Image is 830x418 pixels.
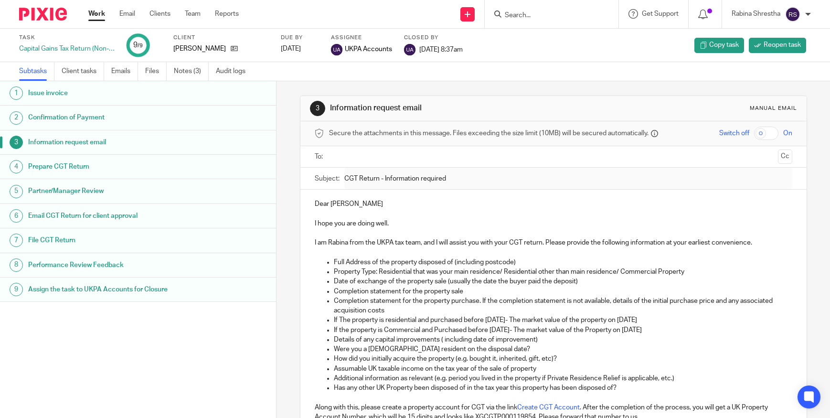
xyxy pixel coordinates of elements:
[145,62,167,81] a: Files
[334,315,792,325] p: If The property is residential and purchased before [DATE]- The market value of the property on [...
[185,9,201,19] a: Team
[28,282,187,297] h1: Assign the task to UKPA Accounts for Closure
[783,129,792,138] span: On
[334,335,792,344] p: Details of any capital improvements ( including date of improvement)
[19,62,54,81] a: Subtasks
[28,184,187,198] h1: Partner/Manager Review
[10,185,23,198] div: 5
[28,110,187,125] h1: Confirmation of Payment
[330,103,574,113] h1: Information request email
[719,129,749,138] span: Switch off
[329,129,649,138] span: Secure the attachments in this message. Files exceeding the size limit (10MB) will be secured aut...
[173,34,269,42] label: Client
[19,8,67,21] img: Pixie
[764,40,801,50] span: Reopen task
[334,277,792,286] p: Date of exchange of the property sale (usually the date the buyer paid the deposit)
[88,9,105,19] a: Work
[10,234,23,247] div: 7
[419,46,463,53] span: [DATE] 8:37am
[334,354,792,364] p: How did you initially acquire the property (e.g. bought it, inherited, gift, etc)?
[315,219,792,228] p: I hope you are doing well.
[642,11,679,17] span: Get Support
[174,62,209,81] a: Notes (3)
[315,152,325,161] label: To:
[133,40,143,51] div: 9
[173,44,226,54] p: [PERSON_NAME]
[149,9,170,19] a: Clients
[732,9,780,19] p: Rabina Shrestha
[28,86,187,100] h1: Issue invoice
[28,258,187,272] h1: Performance Review Feedback
[331,44,342,55] img: svg%3E
[111,62,138,81] a: Emails
[334,374,792,383] p: Additional information as relevant (e.g. period you lived in the property if Private Residence Re...
[750,105,797,112] div: Manual email
[315,238,792,247] p: I am Rabina from the UKPA tax team, and I will assist you with your CGT return. Please provide th...
[310,101,325,116] div: 3
[334,344,792,354] p: Were you a [DEMOGRAPHIC_DATA] resident on the disposal date?
[28,209,187,223] h1: Email CGT Return for client approval
[709,40,739,50] span: Copy task
[215,9,239,19] a: Reports
[749,38,806,53] a: Reopen task
[216,62,253,81] a: Audit logs
[28,160,187,174] h1: Prepare CGT Return
[281,34,319,42] label: Due by
[504,11,590,20] input: Search
[10,209,23,223] div: 6
[10,283,23,296] div: 9
[334,287,792,296] p: Completion statement for the property sale
[62,62,104,81] a: Client tasks
[334,296,792,316] p: Completion statement for the property purchase. If the completion statement is not available, det...
[334,267,792,277] p: Property Type: Residential that was your main residence/ Residential other than main residence/ C...
[10,136,23,149] div: 3
[331,34,392,42] label: Assignee
[345,44,392,54] span: UKPA Accounts
[19,44,115,54] div: Capital Gains Tax Return (Non-Resident)
[138,43,143,48] small: /9
[315,199,792,209] p: Dear [PERSON_NAME]
[334,257,792,267] p: Full Address of the property disposed of (including postcode)
[28,135,187,150] h1: Information request email
[315,174,340,183] label: Subject:
[281,44,319,54] div: [DATE]
[404,44,415,55] img: svg%3E
[334,325,792,335] p: If the property is Commercial and Purchased before [DATE]- The market value of the Property on [D...
[334,364,792,374] p: Assumable UK taxable income on the tax year of the sale of property
[517,404,580,411] a: Create CGT Account
[778,150,792,164] button: Cc
[10,160,23,173] div: 4
[28,233,187,247] h1: File CGT Return
[10,111,23,125] div: 2
[404,34,463,42] label: Closed by
[19,34,115,42] label: Task
[785,7,800,22] img: svg%3E
[10,258,23,272] div: 8
[10,86,23,100] div: 1
[334,383,792,393] p: Has any other UK Property been disposed of in the tax year this property has been disposed of?
[119,9,135,19] a: Email
[694,38,744,53] a: Copy task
